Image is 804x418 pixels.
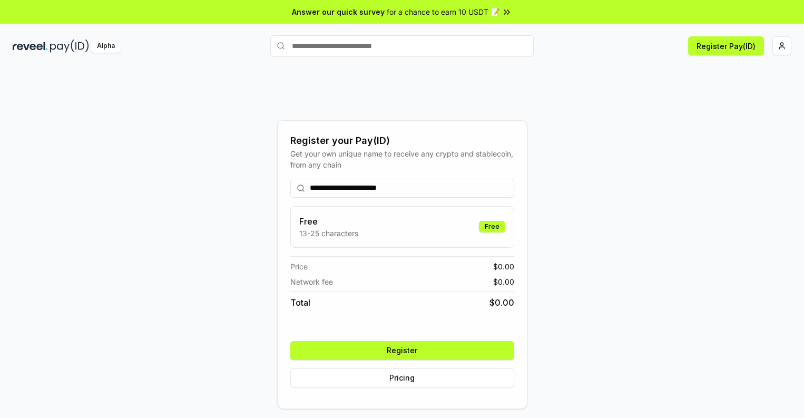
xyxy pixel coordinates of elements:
[387,6,499,17] span: for a chance to earn 10 USDT 📝
[91,40,121,53] div: Alpha
[290,368,514,387] button: Pricing
[479,221,505,232] div: Free
[290,296,310,309] span: Total
[688,36,764,55] button: Register Pay(ID)
[489,296,514,309] span: $ 0.00
[290,133,514,148] div: Register your Pay(ID)
[292,6,385,17] span: Answer our quick survey
[290,276,333,287] span: Network fee
[493,261,514,272] span: $ 0.00
[50,40,89,53] img: pay_id
[13,40,48,53] img: reveel_dark
[299,215,358,228] h3: Free
[290,148,514,170] div: Get your own unique name to receive any crypto and stablecoin, from any chain
[290,341,514,360] button: Register
[493,276,514,287] span: $ 0.00
[290,261,308,272] span: Price
[299,228,358,239] p: 13-25 characters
